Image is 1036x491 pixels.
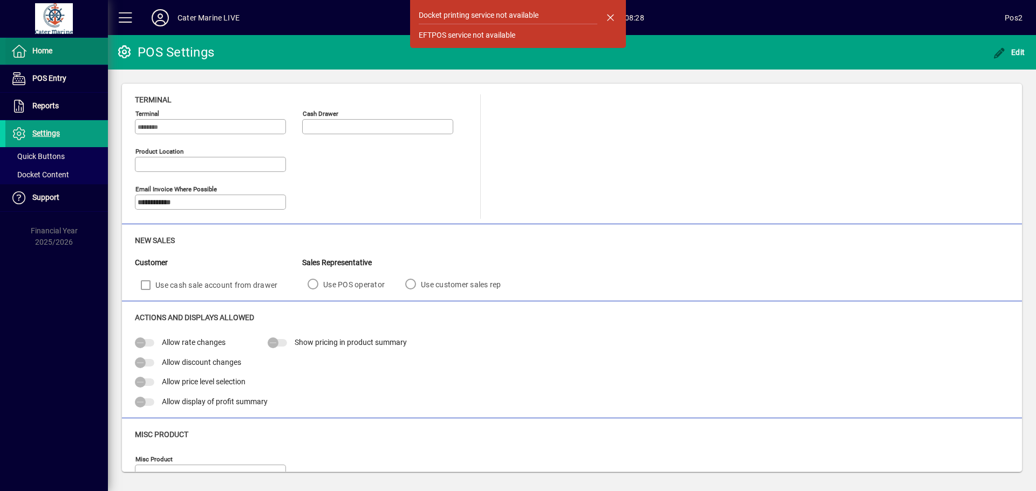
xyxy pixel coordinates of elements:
[5,93,108,120] a: Reports
[32,129,60,137] span: Settings
[135,236,175,245] span: New Sales
[990,43,1028,62] button: Edit
[32,74,66,82] span: POS Entry
[162,377,246,386] span: Allow price level selection
[135,148,183,155] mat-label: Product location
[993,48,1025,57] span: Edit
[32,101,59,110] span: Reports
[302,257,516,268] div: Sales Representative
[5,184,108,211] a: Support
[240,9,1005,26] span: [DATE] 08:28
[135,455,173,463] mat-label: Misc Product
[135,95,172,104] span: Terminal
[135,110,159,117] mat-label: Terminal
[162,397,268,406] span: Allow display of profit summary
[5,65,108,92] a: POS Entry
[5,147,108,165] a: Quick Buttons
[303,110,338,117] mat-label: Cash Drawer
[178,9,240,26] div: Cater Marine LIVE
[419,30,515,41] div: EFTPOS service not available
[295,338,407,347] span: Show pricing in product summary
[135,185,217,193] mat-label: Email Invoice where possible
[143,8,178,27] button: Profile
[162,338,226,347] span: Allow rate changes
[11,170,69,179] span: Docket Content
[5,165,108,184] a: Docket Content
[32,193,59,202] span: Support
[162,358,241,366] span: Allow discount changes
[1005,9,1023,26] div: Pos2
[11,152,65,161] span: Quick Buttons
[135,313,254,322] span: Actions and Displays Allowed
[135,257,302,268] div: Customer
[135,430,188,439] span: Misc Product
[5,38,108,65] a: Home
[116,44,214,61] div: POS Settings
[32,46,52,55] span: Home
